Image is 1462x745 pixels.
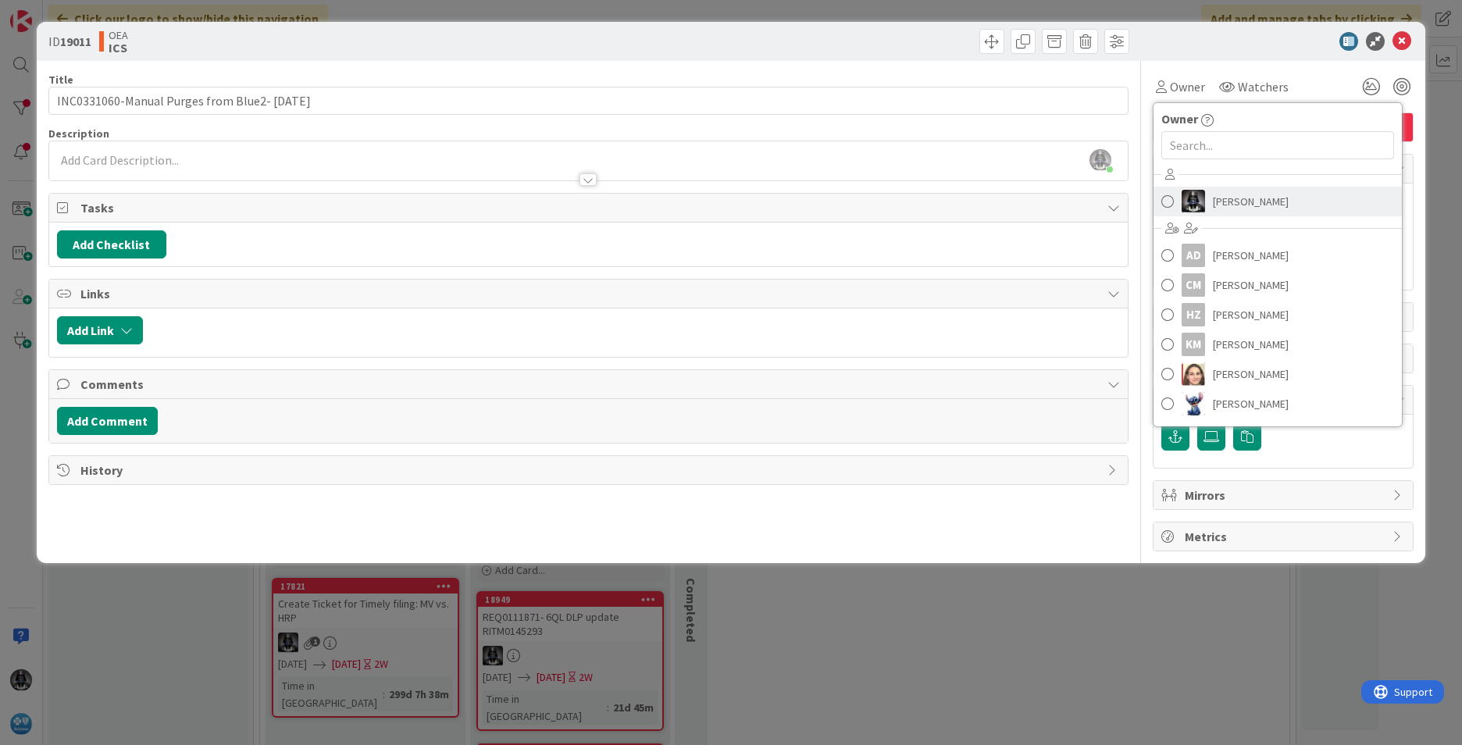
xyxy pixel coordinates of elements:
[1185,527,1385,546] span: Metrics
[1213,362,1289,386] span: [PERSON_NAME]
[1213,190,1289,213] span: [PERSON_NAME]
[57,316,143,344] button: Add Link
[48,87,1129,115] input: type card name here...
[1182,362,1205,386] img: LT
[109,41,128,54] b: ICS
[1154,359,1402,389] a: LT[PERSON_NAME]
[48,32,91,51] span: ID
[1182,273,1205,297] div: CM
[1185,486,1385,504] span: Mirrors
[80,198,1100,217] span: Tasks
[1154,270,1402,300] a: CM[PERSON_NAME]
[1161,131,1394,159] input: Search...
[80,461,1100,479] span: History
[1154,419,1402,448] a: TC[PERSON_NAME]
[1154,389,1402,419] a: ME[PERSON_NAME]
[1213,392,1289,415] span: [PERSON_NAME]
[109,29,128,41] span: OEA
[1170,77,1205,96] span: Owner
[80,284,1100,303] span: Links
[1238,77,1289,96] span: Watchers
[1182,190,1205,213] img: KG
[60,34,91,49] b: 19011
[80,375,1100,394] span: Comments
[1182,303,1205,326] div: HZ
[1154,330,1402,359] a: KM[PERSON_NAME]
[1213,273,1289,297] span: [PERSON_NAME]
[1154,300,1402,330] a: HZ[PERSON_NAME]
[1182,392,1205,415] img: ME
[57,407,158,435] button: Add Comment
[1182,333,1205,356] div: KM
[57,230,166,258] button: Add Checklist
[1154,187,1402,216] a: KG[PERSON_NAME]
[48,73,73,87] label: Title
[1161,109,1198,128] span: Owner
[33,2,71,21] span: Support
[1213,244,1289,267] span: [PERSON_NAME]
[1213,303,1289,326] span: [PERSON_NAME]
[1154,241,1402,270] a: AD[PERSON_NAME]
[1089,149,1111,171] img: ddRgQ3yRm5LdI1ED0PslnJbT72KgN0Tb.jfif
[1213,333,1289,356] span: [PERSON_NAME]
[48,127,109,141] span: Description
[1182,244,1205,267] div: AD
